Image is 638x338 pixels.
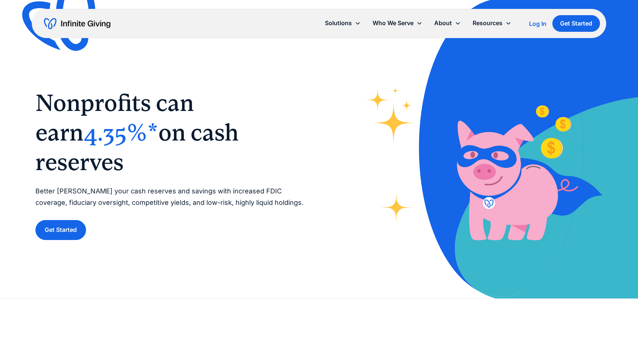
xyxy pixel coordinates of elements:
[434,18,452,28] div: About
[428,15,467,31] div: About
[367,15,428,31] div: Who We Serve
[325,18,352,28] div: Solutions
[373,18,414,28] div: Who We Serve
[529,21,546,27] div: Log In
[552,15,600,32] a: Get Started
[35,89,194,146] span: Nonprofits can earn
[467,15,517,31] div: Resources
[83,119,158,146] span: 4.35%*
[529,19,546,28] a: Log In
[473,18,502,28] div: Resources
[35,220,86,240] a: Get Started
[35,186,304,208] p: Better [PERSON_NAME] your cash reserves and savings with increased FDIC coverage, fiduciary overs...
[44,18,110,30] a: home
[319,15,367,31] div: Solutions
[35,88,304,177] h1: ‍ ‍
